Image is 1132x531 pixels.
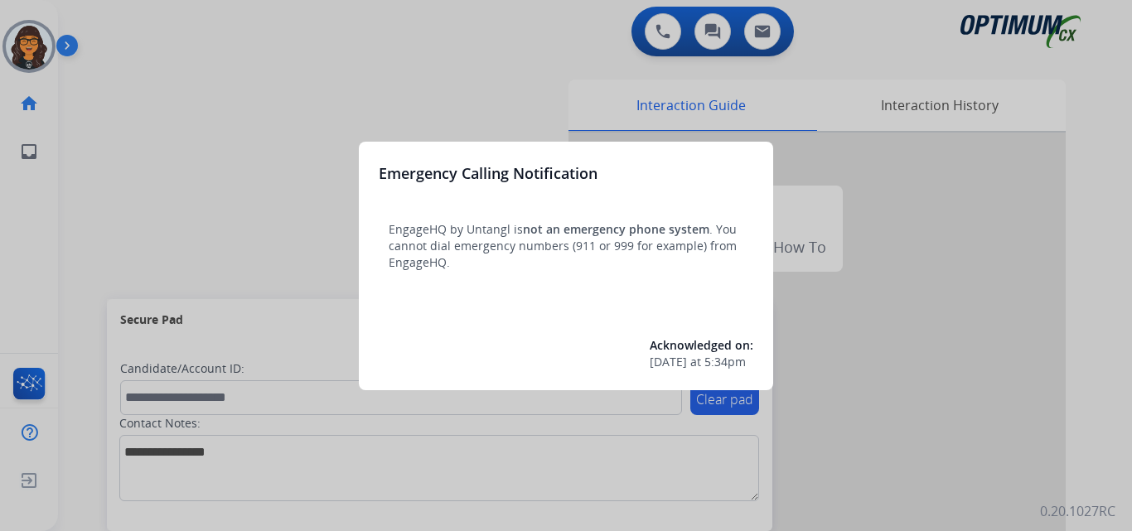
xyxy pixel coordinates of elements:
span: 5:34pm [704,354,746,370]
span: Acknowledged on: [650,337,753,353]
p: 0.20.1027RC [1040,501,1115,521]
p: EngageHQ by Untangl is . You cannot dial emergency numbers (911 or 999 for example) from EngageHQ. [389,221,743,271]
div: at [650,354,753,370]
h3: Emergency Calling Notification [379,162,597,185]
span: not an emergency phone system [523,221,709,237]
span: [DATE] [650,354,687,370]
